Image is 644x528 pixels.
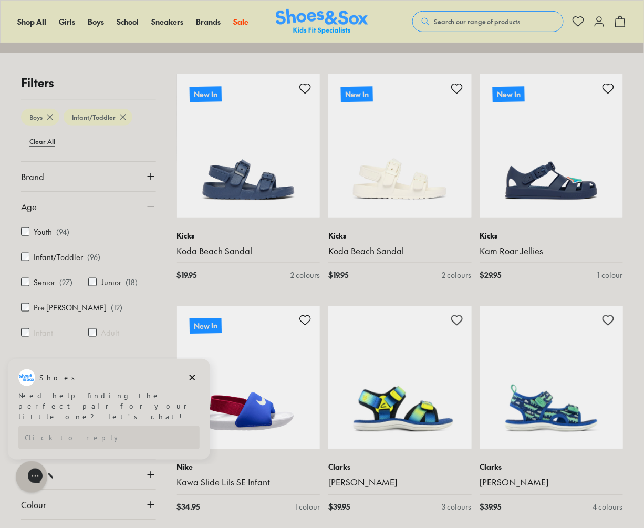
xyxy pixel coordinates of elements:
[126,277,138,288] p: ( 18 )
[492,86,524,102] p: New In
[177,74,320,218] a: New In
[21,162,156,191] button: Brand
[480,270,502,281] span: $ 29.95
[328,270,348,281] span: $ 19.95
[480,462,624,473] p: Clarks
[8,2,210,102] div: Campaign message
[189,86,221,102] p: New In
[151,16,183,27] a: Sneakers
[21,460,156,490] button: Style
[17,16,46,27] a: Shop All
[64,109,132,126] btn: Infant/Toddler
[276,9,368,35] img: SNS_Logo_Responsive.svg
[276,9,368,35] a: Shoes & Sox
[18,69,200,92] div: Reply to the campaigns
[412,11,564,32] button: Search our range of products
[341,86,373,102] p: New In
[290,270,320,281] div: 2 colours
[328,74,472,218] a: New In
[328,230,472,241] p: Kicks
[434,17,521,26] span: Search our range of products
[598,270,623,281] div: 1 colour
[593,502,623,513] div: 4 colours
[177,477,320,489] a: Kawa Slide Lils SE Infant
[8,12,210,65] div: Message from Shoes. Need help finding the perfect pair for your little one? Let’s chat!
[442,502,472,513] div: 3 colours
[21,490,156,520] button: Colour
[480,245,624,257] a: Kam Roar Jellies
[21,74,156,91] p: Filters
[21,200,37,213] span: Age
[21,109,59,126] btn: Boys
[88,16,104,27] a: Boys
[34,302,107,313] label: Pre [PERSON_NAME]
[34,226,52,237] label: Youth
[21,499,46,511] span: Colour
[196,16,221,27] a: Brands
[117,16,139,27] a: School
[21,192,156,221] button: Age
[177,245,320,257] a: Koda Beach Sandal
[177,270,197,281] span: $ 19.95
[328,462,472,473] p: Clarks
[480,502,502,513] span: $ 39.95
[101,277,121,288] label: Junior
[177,230,320,241] p: Kicks
[442,270,472,281] div: 2 colours
[328,502,350,513] span: $ 39.95
[185,13,200,28] button: Dismiss campaign
[328,245,472,257] a: Koda Beach Sandal
[11,458,53,496] iframe: Gorgias live chat messenger
[34,327,53,338] label: Infant
[21,132,64,151] btn: Clear All
[295,502,320,513] div: 1 colour
[56,226,69,237] p: ( 94 )
[189,318,221,334] p: New In
[21,170,44,183] span: Brand
[480,477,624,489] a: [PERSON_NAME]
[480,230,624,241] p: Kicks
[34,252,83,263] label: Infant/Toddler
[177,502,200,513] span: $ 34.95
[480,74,624,218] a: New In
[328,477,472,489] a: [PERSON_NAME]
[87,252,100,263] p: ( 96 )
[59,277,72,288] p: ( 27 )
[233,16,248,27] a: Sale
[18,33,200,65] div: Need help finding the perfect pair for your little one? Let’s chat!
[177,306,320,449] a: New In
[111,302,122,313] p: ( 12 )
[177,462,320,473] p: Nike
[101,327,119,338] label: Adult
[34,277,55,288] label: Senior
[59,16,75,27] a: Girls
[18,12,35,29] img: Shoes logo
[39,15,81,26] h3: Shoes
